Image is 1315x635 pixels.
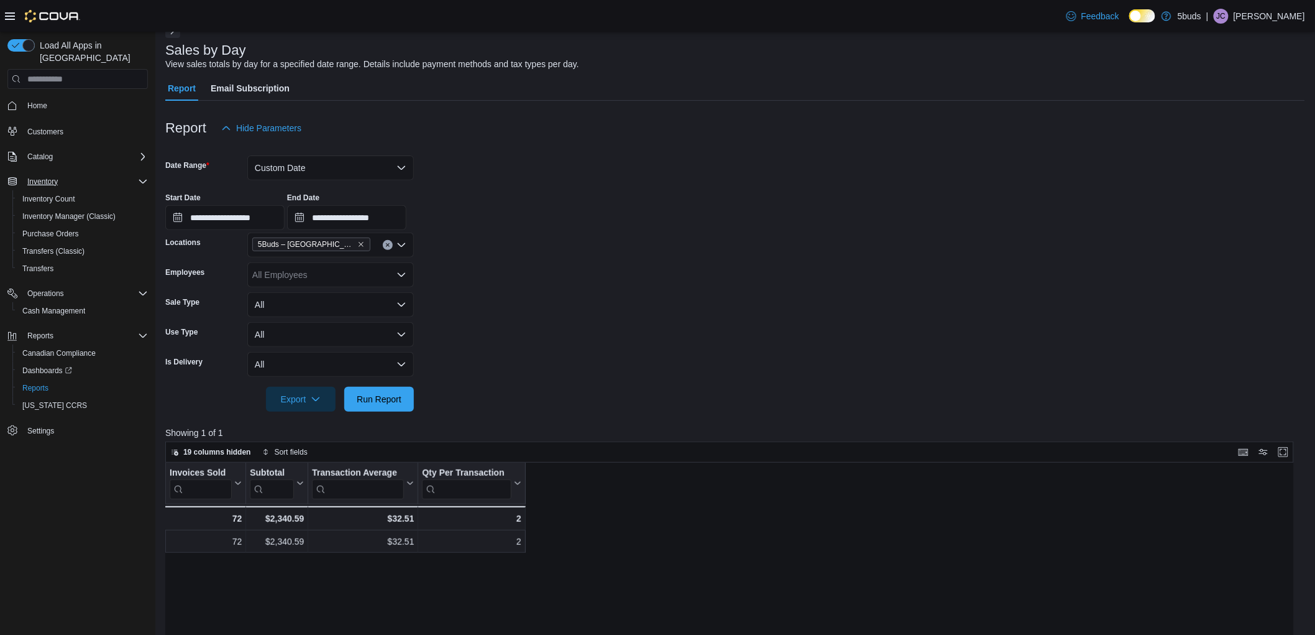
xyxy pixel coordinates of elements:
[17,261,148,276] span: Transfers
[22,174,63,189] button: Inventory
[12,302,153,320] button: Cash Management
[22,194,75,204] span: Inventory Count
[22,246,85,256] span: Transfers (Classic)
[17,346,148,361] span: Canadian Compliance
[165,58,579,71] div: View sales totals by day for a specified date range. Details include payment methods and tax type...
[1234,9,1305,24] p: [PERSON_NAME]
[12,190,153,208] button: Inventory Count
[422,511,521,526] div: 2
[312,468,404,499] div: Transaction Average
[168,76,196,101] span: Report
[396,270,406,280] button: Open list of options
[17,398,92,413] a: [US_STATE] CCRS
[1061,4,1124,29] a: Feedback
[27,101,47,111] span: Home
[170,468,242,499] button: Invoices Sold
[22,328,58,343] button: Reports
[250,468,294,499] div: Subtotal
[1256,445,1271,460] button: Display options
[169,511,242,526] div: 72
[12,379,153,397] button: Reports
[165,297,199,307] label: Sale Type
[22,264,53,274] span: Transfers
[1178,9,1201,24] p: 5buds
[422,468,511,480] div: Qty Per Transaction
[22,174,148,189] span: Inventory
[27,289,64,299] span: Operations
[247,322,414,347] button: All
[165,205,285,230] input: Press the down key to open a popover containing a calendar.
[22,98,52,113] a: Home
[165,193,201,203] label: Start Date
[27,152,53,162] span: Catalog
[165,238,201,248] label: Locations
[383,240,393,250] button: Clear input
[312,468,414,499] button: Transaction Average
[2,173,153,190] button: Inventory
[22,149,148,164] span: Catalog
[12,362,153,379] a: Dashboards
[25,10,80,22] img: Cova
[165,160,209,170] label: Date Range
[1214,9,1229,24] div: Jacob Calder
[357,393,401,406] span: Run Report
[12,260,153,277] button: Transfers
[1129,9,1155,22] input: Dark Mode
[1206,9,1209,24] p: |
[17,381,53,396] a: Reports
[1081,10,1119,22] span: Feedback
[22,124,68,139] a: Customers
[211,76,290,101] span: Email Subscription
[236,122,301,134] span: Hide Parameters
[17,346,101,361] a: Canadian Compliance
[17,192,80,206] a: Inventory Count
[17,226,84,241] a: Purchase Orders
[287,193,319,203] label: End Date
[247,352,414,377] button: All
[2,422,153,440] button: Settings
[312,534,414,549] div: $32.51
[257,445,313,460] button: Sort fields
[17,304,148,318] span: Cash Management
[258,238,355,251] span: 5Buds – [GEOGRAPHIC_DATA]
[1217,9,1226,24] span: JC
[17,244,148,259] span: Transfers (Classic)
[22,401,87,410] span: [US_STATE] CCRS
[287,205,406,230] input: Press the down key to open a popover containing a calendar.
[22,229,79,239] span: Purchase Orders
[312,511,414,526] div: $32.51
[357,241,365,248] button: Remove 5Buds – North Battleford from selection in this group
[266,387,336,412] button: Export
[2,122,153,140] button: Customers
[2,285,153,302] button: Operations
[12,208,153,225] button: Inventory Manager (Classic)
[22,98,148,113] span: Home
[165,267,204,277] label: Employees
[312,468,404,480] div: Transaction Average
[2,148,153,165] button: Catalog
[22,286,69,301] button: Operations
[17,381,148,396] span: Reports
[165,357,203,367] label: Is Delivery
[273,387,328,412] span: Export
[17,226,148,241] span: Purchase Orders
[170,534,242,549] div: 72
[344,387,414,412] button: Run Report
[250,468,294,480] div: Subtotal
[22,149,58,164] button: Catalog
[22,211,116,221] span: Inventory Manager (Classic)
[27,426,54,436] span: Settings
[22,328,148,343] span: Reports
[17,398,148,413] span: Washington CCRS
[22,306,85,316] span: Cash Management
[165,427,1305,439] p: Showing 1 of 1
[17,209,148,224] span: Inventory Manager (Classic)
[27,177,58,187] span: Inventory
[22,366,72,376] span: Dashboards
[247,155,414,180] button: Custom Date
[250,468,304,499] button: Subtotal
[2,96,153,114] button: Home
[422,468,511,499] div: Qty Per Transaction
[17,244,89,259] a: Transfers (Classic)
[216,116,306,141] button: Hide Parameters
